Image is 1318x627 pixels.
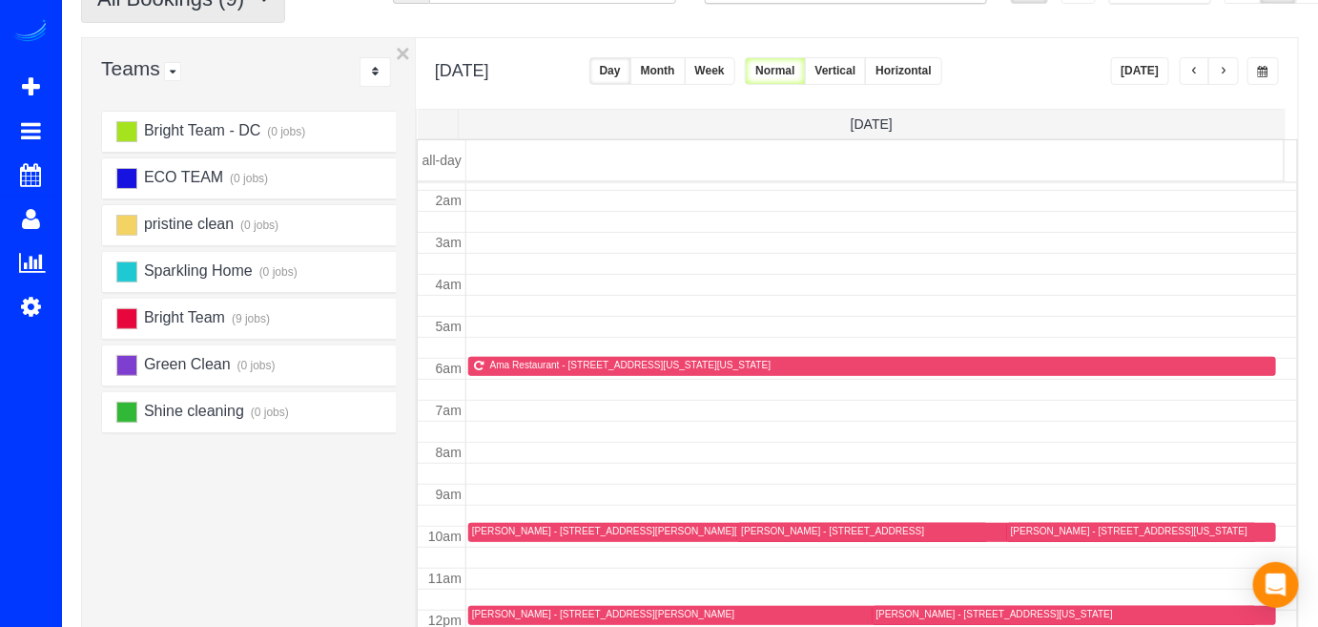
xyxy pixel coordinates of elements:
[685,57,735,85] button: Week
[396,41,410,66] button: ×
[435,57,489,81] h2: [DATE]
[141,216,234,232] span: pristine clean
[428,571,462,586] span: 11am
[228,172,269,185] small: (0 jobs)
[1011,525,1247,537] div: [PERSON_NAME] - [STREET_ADDRESS][US_STATE]
[257,265,298,279] small: (0 jobs)
[436,445,462,460] span: 8am
[1111,57,1170,85] button: [DATE]
[422,153,462,168] span: all-day
[141,309,225,325] span: Bright Team
[235,359,276,372] small: (0 jobs)
[741,525,924,537] div: [PERSON_NAME] - [STREET_ADDRESS]
[229,312,270,325] small: (9 jobs)
[248,406,289,419] small: (0 jobs)
[490,359,772,371] div: Ama Restaurant - [STREET_ADDRESS][US_STATE][US_STATE]
[372,66,379,77] i: Sort Teams
[745,57,805,85] button: Normal
[436,361,462,376] span: 6am
[238,219,279,232] small: (0 jobs)
[630,57,686,85] button: Month
[101,57,160,79] span: Teams
[141,122,260,138] span: Bright Team - DC
[472,608,734,620] div: [PERSON_NAME] - [STREET_ADDRESS][PERSON_NAME]
[1253,562,1299,608] div: Open Intercom Messenger
[265,125,306,138] small: (0 jobs)
[472,525,789,537] div: [PERSON_NAME] - [STREET_ADDRESS][PERSON_NAME][US_STATE]
[360,57,391,87] div: ...
[141,262,252,279] span: Sparkling Home
[436,193,462,208] span: 2am
[876,608,1113,620] div: [PERSON_NAME] - [STREET_ADDRESS][US_STATE]
[865,57,942,85] button: Horizontal
[11,19,50,46] img: Automaid Logo
[436,403,462,418] span: 7am
[141,356,230,372] span: Green Clean
[436,235,462,250] span: 3am
[589,57,631,85] button: Day
[141,403,243,419] span: Shine cleaning
[436,319,462,334] span: 5am
[805,57,867,85] button: Vertical
[436,277,462,292] span: 4am
[141,169,223,185] span: ECO TEAM
[851,116,893,132] span: [DATE]
[436,487,462,502] span: 9am
[428,529,462,544] span: 10am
